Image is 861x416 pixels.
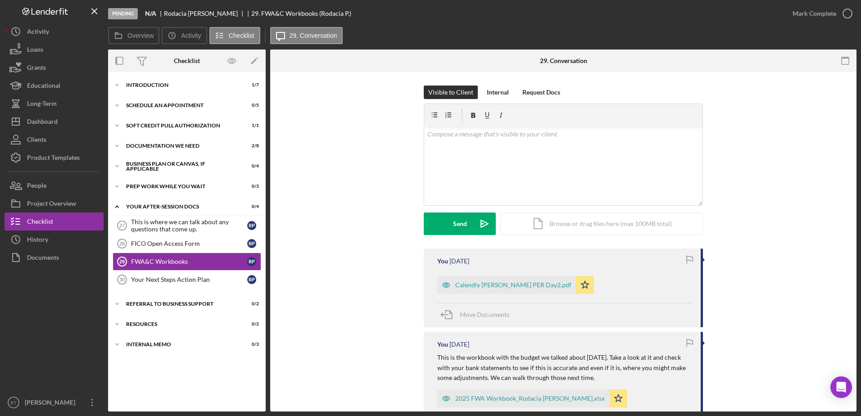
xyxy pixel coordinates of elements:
[270,27,343,44] button: 29. Conversation
[119,277,125,282] tspan: 30
[162,27,207,44] button: Activity
[131,218,247,233] div: This is where we can talk about any questions that come up.
[455,281,571,289] div: Calendly [PERSON_NAME] PER Day2.pdf
[113,253,261,271] a: 29FWA&C WorkbooksRP
[126,143,236,149] div: Documentation We Need
[5,176,104,194] button: People
[174,57,200,64] div: Checklist
[243,103,259,108] div: 0 / 5
[27,194,76,215] div: Project Overview
[243,123,259,128] div: 1 / 1
[126,161,236,172] div: Business Plan or Canvas, if applicable
[27,213,53,233] div: Checklist
[449,258,469,265] time: 2025-09-11 21:54
[437,353,692,383] p: This is the workbook with the budget we talked about [DATE]. Take a look at it and check with you...
[5,59,104,77] button: Grants
[27,149,80,169] div: Product Templates
[428,86,473,99] div: Visible to Client
[482,86,513,99] button: Internal
[453,213,467,235] div: Send
[209,27,260,44] button: Checklist
[108,8,138,19] div: Pending
[11,400,16,405] text: ET
[5,23,104,41] button: Activity
[487,86,509,99] div: Internal
[5,393,104,411] button: ET[PERSON_NAME]
[290,32,337,39] label: 29. Conversation
[113,271,261,289] a: 30Your Next Steps Action PlanRP
[126,342,236,347] div: Internal Memo
[460,311,509,318] span: Move Documents
[5,95,104,113] button: Long-Term
[247,221,256,230] div: R P
[27,231,48,251] div: History
[540,57,587,64] div: 29. Conversation
[424,86,478,99] button: Visible to Client
[27,176,46,197] div: People
[243,143,259,149] div: 2 / 8
[247,239,256,248] div: R P
[27,41,43,61] div: Loans
[247,275,256,284] div: R P
[424,213,496,235] button: Send
[126,184,236,189] div: Prep Work While You Wait
[243,163,259,169] div: 0 / 4
[113,217,261,235] a: 27This is where we can talk about any questions that come up.RP
[5,149,104,167] button: Product Templates
[23,393,81,414] div: [PERSON_NAME]
[27,249,59,269] div: Documents
[113,235,261,253] a: 28FICO Open Access FormRP
[126,82,236,88] div: Introduction
[5,41,104,59] button: Loans
[243,184,259,189] div: 0 / 3
[437,303,518,326] button: Move Documents
[5,249,104,267] button: Documents
[793,5,836,23] div: Mark Complete
[126,301,236,307] div: Referral to Business Support
[119,259,125,264] tspan: 29
[119,241,125,246] tspan: 28
[243,301,259,307] div: 0 / 2
[145,10,156,17] b: N/A
[126,321,236,327] div: Resources
[126,123,236,128] div: Soft Credit Pull Authorization
[243,82,259,88] div: 1 / 7
[455,395,605,402] div: 2025 FWA Workbook_Rodacia [PERSON_NAME].xlsx
[437,276,594,294] button: Calendly [PERSON_NAME] PER Day2.pdf
[518,86,565,99] button: Request Docs
[108,27,159,44] button: Overview
[131,276,247,283] div: Your Next Steps Action Plan
[27,23,49,43] div: Activity
[229,32,254,39] label: Checklist
[27,95,57,115] div: Long-Term
[5,194,104,213] button: Project Overview
[5,113,104,131] button: Dashboard
[243,204,259,209] div: 0 / 4
[5,213,104,231] button: Checklist
[131,258,247,265] div: FWA&C Workbooks
[437,341,448,348] div: You
[243,321,259,327] div: 0 / 2
[5,131,104,149] button: Clients
[5,77,104,95] button: Educational
[27,131,46,151] div: Clients
[131,240,247,247] div: FICO Open Access Form
[27,113,58,133] div: Dashboard
[243,342,259,347] div: 0 / 3
[522,86,560,99] div: Request Docs
[5,231,104,249] button: History
[181,32,201,39] label: Activity
[164,10,245,17] div: Rodacia [PERSON_NAME]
